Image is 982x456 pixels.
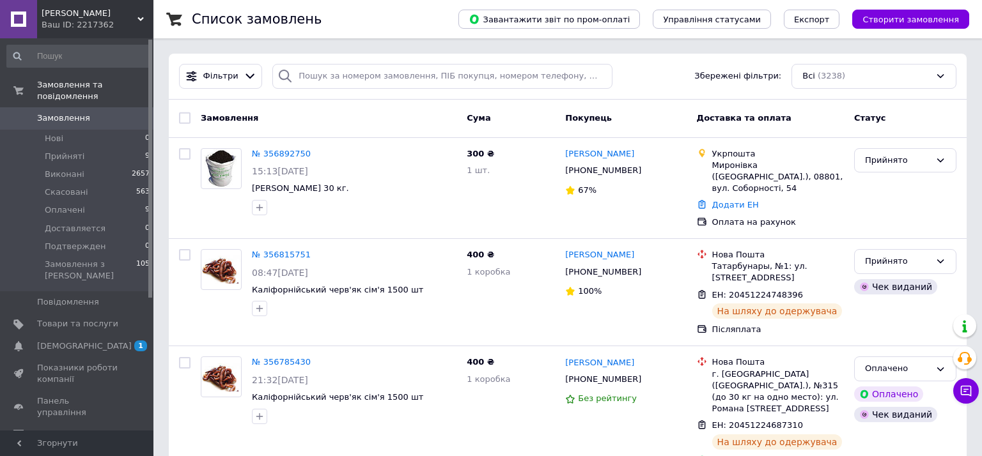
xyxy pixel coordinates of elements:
span: Прийняті [45,151,84,162]
span: Замовлення [201,113,258,123]
span: Виконані [45,169,84,180]
div: Прийнято [865,154,930,167]
div: Нова Пошта [712,356,844,368]
span: Без рейтингу [578,393,637,403]
span: ЕН: 20451224748396 [712,290,803,300]
div: На шляху до одержувача [712,303,843,319]
button: Створити замовлення [852,10,969,29]
span: Управління статусами [663,15,761,24]
span: Верміферма КОБЬЯРИН [42,8,137,19]
span: Експорт [794,15,830,24]
span: 105 [136,259,150,282]
span: Збережені фільтри: [694,70,781,82]
a: Створити замовлення [839,14,969,24]
span: Відгуки [37,429,70,441]
span: 100% [578,286,602,296]
span: Подтвержден [45,241,105,252]
span: 08:47[DATE] [252,268,308,278]
span: 400 ₴ [467,250,494,259]
span: 15:13[DATE] [252,166,308,176]
span: 9 [145,151,150,162]
span: Показники роботи компанії [37,362,118,385]
span: 563 [136,186,150,198]
a: Каліфорнійський черв'як сім'я 1500 шт [252,392,423,402]
span: Замовлення з [PERSON_NAME] [45,259,136,282]
h1: Список замовлень [192,11,322,27]
div: Оплата на рахунок [712,217,844,228]
span: 0 [145,241,150,252]
button: Чат з покупцем [953,378,979,404]
a: Фото товару [201,148,242,189]
span: Товари та послуги [37,318,118,330]
div: Оплачено [865,362,930,376]
span: 67% [578,185,596,195]
span: 300 ₴ [467,149,494,158]
span: 21:32[DATE] [252,375,308,385]
a: № 356785430 [252,357,311,367]
span: Покупець [565,113,612,123]
span: Оплачені [45,204,85,216]
input: Пошук [6,45,151,68]
div: г. [GEOGRAPHIC_DATA] ([GEOGRAPHIC_DATA].), №315 (до 30 кг на одно место): ул. Романа [STREET_ADDR... [712,369,844,415]
span: Нові [45,133,63,144]
span: Замовлення та повідомлення [37,79,153,102]
a: [PERSON_NAME] 30 кг. [252,183,349,193]
div: Оплачено [854,386,923,402]
div: Нова Пошта [712,249,844,261]
span: Повідомлення [37,296,99,308]
span: 2657 [132,169,150,180]
span: Cума [467,113,490,123]
div: Післяплата [712,324,844,335]
div: Татарбунары, №1: ул. [STREET_ADDRESS] [712,261,844,284]
span: 1 коробка [467,374,510,384]
img: Фото товару [201,255,241,284]
span: Всі [802,70,815,82]
span: Завантажити звіт по пром-оплаті [469,13,630,25]
a: № 356815751 [252,250,311,259]
button: Експорт [784,10,840,29]
span: 9 [145,204,150,216]
div: [PHONE_NUMBER] [563,371,644,388]
span: ЕН: 20451224687310 [712,420,803,430]
a: Фото товару [201,249,242,290]
input: Пошук за номером замовлення, ПІБ покупця, номером телефону, Email, номером накладної [272,64,612,89]
div: Прийнято [865,255,930,268]
a: Додати ЕН [712,200,759,209]
a: Фото товару [201,356,242,397]
a: [PERSON_NAME] [565,357,634,369]
img: Фото товару [201,363,241,391]
div: На шляху до одержувача [712,434,843,450]
span: 1 шт. [467,165,490,175]
span: Панель управління [37,395,118,418]
div: Чек виданий [854,279,937,294]
span: Замовлення [37,112,90,124]
button: Управління статусами [653,10,771,29]
span: 1 коробка [467,267,510,277]
div: Укрпошта [712,148,844,160]
span: 1 [134,340,147,351]
span: Створити замовлення [862,15,959,24]
span: [DEMOGRAPHIC_DATA] [37,340,132,352]
span: 0 [145,223,150,234]
a: [PERSON_NAME] [565,249,634,261]
span: Доставка та оплата [697,113,791,123]
span: Доставляется [45,223,105,234]
div: [PHONE_NUMBER] [563,162,644,179]
div: [PHONE_NUMBER] [563,264,644,280]
span: Фільтри [203,70,238,82]
img: Фото товару [204,149,238,188]
div: Чек виданий [854,407,937,422]
div: Ваш ID: 2217362 [42,19,153,31]
span: Скасовані [45,186,88,198]
span: 400 ₴ [467,357,494,367]
span: Статус [854,113,886,123]
a: № 356892750 [252,149,311,158]
a: [PERSON_NAME] [565,148,634,160]
span: (3238) [818,71,845,80]
div: Миронівка ([GEOGRAPHIC_DATA].), 08801, вул. Соборності, 54 [712,160,844,195]
a: Каліфорнійський черв'як сім'я 1500 шт [252,285,423,294]
button: Завантажити звіт по пром-оплаті [458,10,640,29]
